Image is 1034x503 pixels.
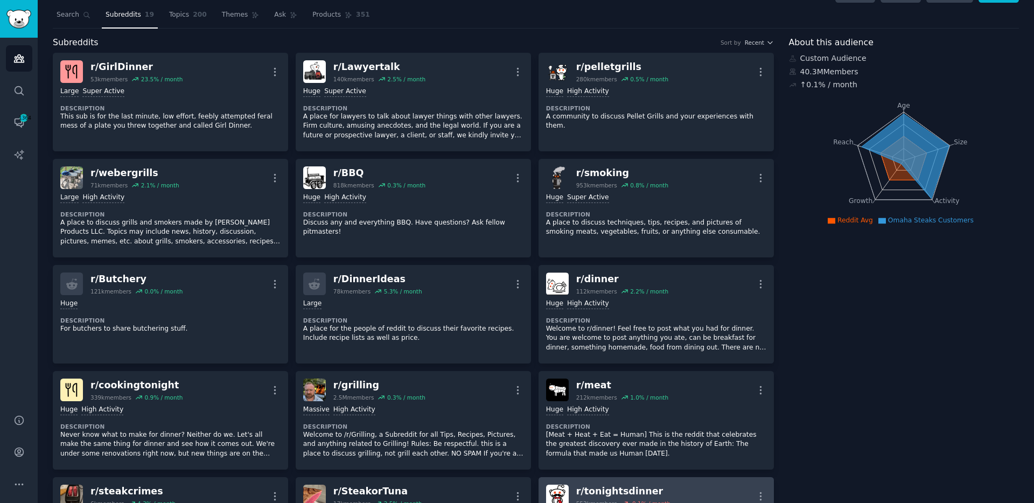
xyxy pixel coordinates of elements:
div: Massive [303,405,330,415]
img: grilling [303,379,326,401]
div: r/ grilling [333,379,425,392]
tspan: Size [954,138,967,145]
div: Custom Audience [789,53,1019,64]
div: 0.5 % / month [630,75,668,83]
div: r/ SteakorTuna [333,485,422,498]
div: Huge [546,87,563,97]
a: Ask [270,6,301,29]
div: 53k members [90,75,128,83]
div: Super Active [82,87,124,97]
a: Subreddits19 [102,6,158,29]
div: 121k members [90,288,131,295]
dt: Description [60,317,281,324]
div: Huge [60,405,78,415]
dt: Description [546,317,766,324]
img: smoking [546,166,569,189]
p: For butchers to share butchering stuff. [60,324,281,334]
div: Huge [546,193,563,203]
span: Ask [274,10,286,20]
span: Search [57,10,79,20]
div: Sort by [721,39,741,46]
a: meatr/meat212kmembers1.0% / monthHugeHigh ActivityDescription[Meat + Heat + Eat = Human] This is ... [539,371,774,470]
span: About this audience [789,36,874,50]
div: 23.5 % / month [141,75,183,83]
div: 0.3 % / month [387,181,425,189]
div: 5.3 % / month [384,288,422,295]
img: meat [546,379,569,401]
dt: Description [303,423,523,430]
p: [Meat + Heat + Eat = Human] This is the reddit that celebrates the greatest discovery ever made i... [546,430,766,459]
p: This sub is for the last minute, low effort, feebly attempted feral mess of a plate you threw tog... [60,112,281,131]
div: Large [60,87,79,97]
a: grillingr/grilling2.5Mmembers0.3% / monthMassiveHigh ActivityDescriptionWelcome to /r/Grilling, a... [296,371,531,470]
p: A community to discuss Pellet Grills and your experiences with them. [546,112,766,131]
a: r/DinnerIdeas78kmembers5.3% / monthLargeDescriptionA place for the people of reddit to discuss th... [296,265,531,364]
span: 1364 [19,114,29,122]
img: dinner [546,273,569,295]
img: GummySearch logo [6,10,31,29]
div: r/ DinnerIdeas [333,273,422,286]
div: 1.0 % / month [630,394,668,401]
tspan: Activity [934,197,959,205]
div: Huge [546,405,563,415]
span: 200 [193,10,207,20]
div: Super Active [567,193,609,203]
dt: Description [60,211,281,218]
a: smokingr/smoking953kmembers0.8% / monthHugeSuper ActiveDescriptionA place to discuss techniques, ... [539,159,774,257]
div: r/ cookingtonight [90,379,183,392]
div: High Activity [567,405,609,415]
div: ↑ 0.1 % / month [800,79,857,90]
div: r/ tonightsdinner [576,485,670,498]
span: Subreddits [106,10,141,20]
p: Discuss any and everything BBQ. Have questions? Ask fellow pitmasters! [303,218,523,237]
div: r/ BBQ [333,166,425,180]
div: Large [60,193,79,203]
span: 351 [356,10,370,20]
span: 19 [145,10,154,20]
a: Products351 [309,6,373,29]
div: 40.3M Members [789,66,1019,78]
span: Reddit Avg [837,216,873,224]
p: A place to discuss grills and smokers made by [PERSON_NAME] Products LLC. Topics may include news... [60,218,281,247]
div: r/ steakcrimes [90,485,176,498]
span: Themes [222,10,248,20]
dt: Description [546,104,766,112]
span: Omaha Steaks Customers [888,216,974,224]
p: A place for the people of reddit to discuss their favorite recipes. Include recipe lists as well ... [303,324,523,343]
div: High Activity [567,87,609,97]
tspan: Growth [849,197,872,205]
img: GirlDinner [60,60,83,83]
a: 1364 [6,109,32,136]
a: r/Butchery121kmembers0.0% / monthHugeDescriptionFor butchers to share butchering stuff. [53,265,288,364]
div: 2.5M members [333,394,374,401]
p: Welcome to r/dinner! Feel free to post what you had for dinner. You are welcome to post anything ... [546,324,766,353]
button: Recent [745,39,774,46]
div: 78k members [333,288,371,295]
dt: Description [303,211,523,218]
div: 339k members [90,394,131,401]
div: 818k members [333,181,374,189]
p: A place to discuss techniques, tips, recipes, and pictures of smoking meats, vegetables, fruits, ... [546,218,766,237]
div: r/ pelletgrills [576,60,668,74]
div: 0.9 % / month [144,394,183,401]
div: Huge [303,87,320,97]
div: 2.1 % / month [141,181,179,189]
img: cookingtonight [60,379,83,401]
dt: Description [546,423,766,430]
a: Lawyertalkr/Lawyertalk140kmembers2.5% / monthHugeSuper ActiveDescriptionA place for lawyers to ta... [296,53,531,151]
img: BBQ [303,166,326,189]
dt: Description [546,211,766,218]
div: High Activity [333,405,375,415]
div: 112k members [576,288,617,295]
div: 2.5 % / month [387,75,425,83]
a: Topics200 [165,6,211,29]
p: Never know what to make for dinner? Neither do we. Let's all make the same thing for dinner and s... [60,430,281,459]
div: 0.3 % / month [387,394,425,401]
img: pelletgrills [546,60,569,83]
div: High Activity [82,193,124,203]
div: High Activity [567,299,609,309]
div: 953k members [576,181,617,189]
div: r/ dinner [576,273,668,286]
a: dinnerr/dinner112kmembers2.2% / monthHugeHigh ActivityDescriptionWelcome to r/dinner! Feel free t... [539,265,774,364]
div: Huge [60,299,78,309]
